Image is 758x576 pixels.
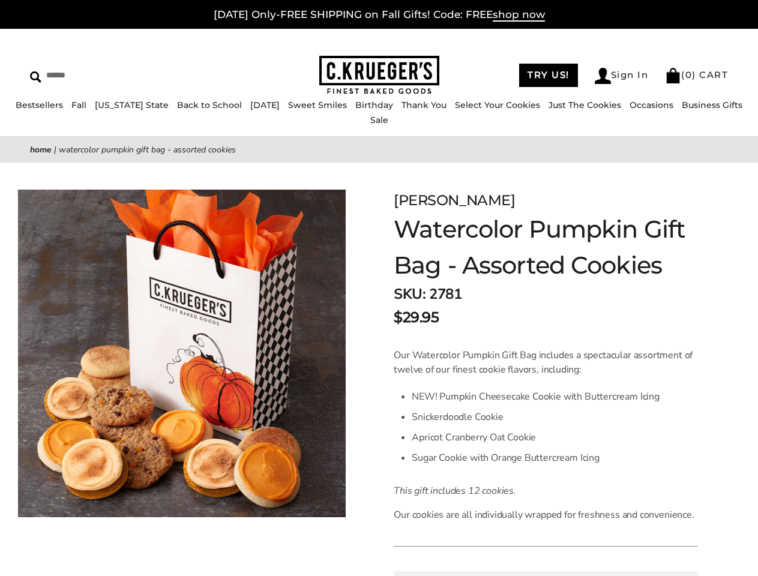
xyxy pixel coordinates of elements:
[30,143,728,157] nav: breadcrumbs
[549,100,621,110] a: Just The Cookies
[665,68,681,83] img: Bag
[250,100,280,110] a: [DATE]
[95,100,169,110] a: [US_STATE] State
[30,71,41,83] img: Search
[319,56,439,95] img: C.KRUEGER'S
[394,307,439,328] span: $29.95
[630,100,673,110] a: Occasions
[394,284,426,304] strong: SKU:
[288,100,347,110] a: Sweet Smiles
[595,68,649,84] a: Sign In
[402,100,447,110] a: Thank You
[394,190,698,211] div: [PERSON_NAME]
[394,484,516,497] em: This gift includes 12 cookies.
[493,8,545,22] span: shop now
[595,68,611,84] img: Account
[30,144,52,155] a: Home
[394,348,698,377] p: Our Watercolor Pumpkin Gift Bag includes a spectacular assortment of twelve of our finest cookie ...
[685,69,693,80] span: 0
[177,100,242,110] a: Back to School
[682,100,742,110] a: Business Gifts
[455,100,540,110] a: Select Your Cookies
[54,144,56,155] span: |
[18,190,346,517] img: Watercolor Pumpkin Gift Bag - Assorted Cookies
[355,100,393,110] a: Birthday
[429,284,462,304] span: 2781
[519,64,578,87] a: TRY US!
[412,448,698,468] li: Sugar Cookie with Orange Buttercream Icing
[370,115,388,125] a: Sale
[59,144,236,155] span: Watercolor Pumpkin Gift Bag - Assorted Cookies
[30,66,190,85] input: Search
[394,508,698,522] p: Our cookies are all individually wrapped for freshness and convenience.
[412,386,698,407] li: NEW! Pumpkin Cheesecake Cookie with Buttercream Icing
[665,69,728,80] a: (0) CART
[394,211,698,283] h1: Watercolor Pumpkin Gift Bag - Assorted Cookies
[412,407,698,427] li: Snickerdoodle Cookie
[412,427,698,448] li: Apricot Cranberry Oat Cookie
[71,100,86,110] a: Fall
[16,100,63,110] a: Bestsellers
[214,8,545,22] a: [DATE] Only-FREE SHIPPING on Fall Gifts! Code: FREEshop now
